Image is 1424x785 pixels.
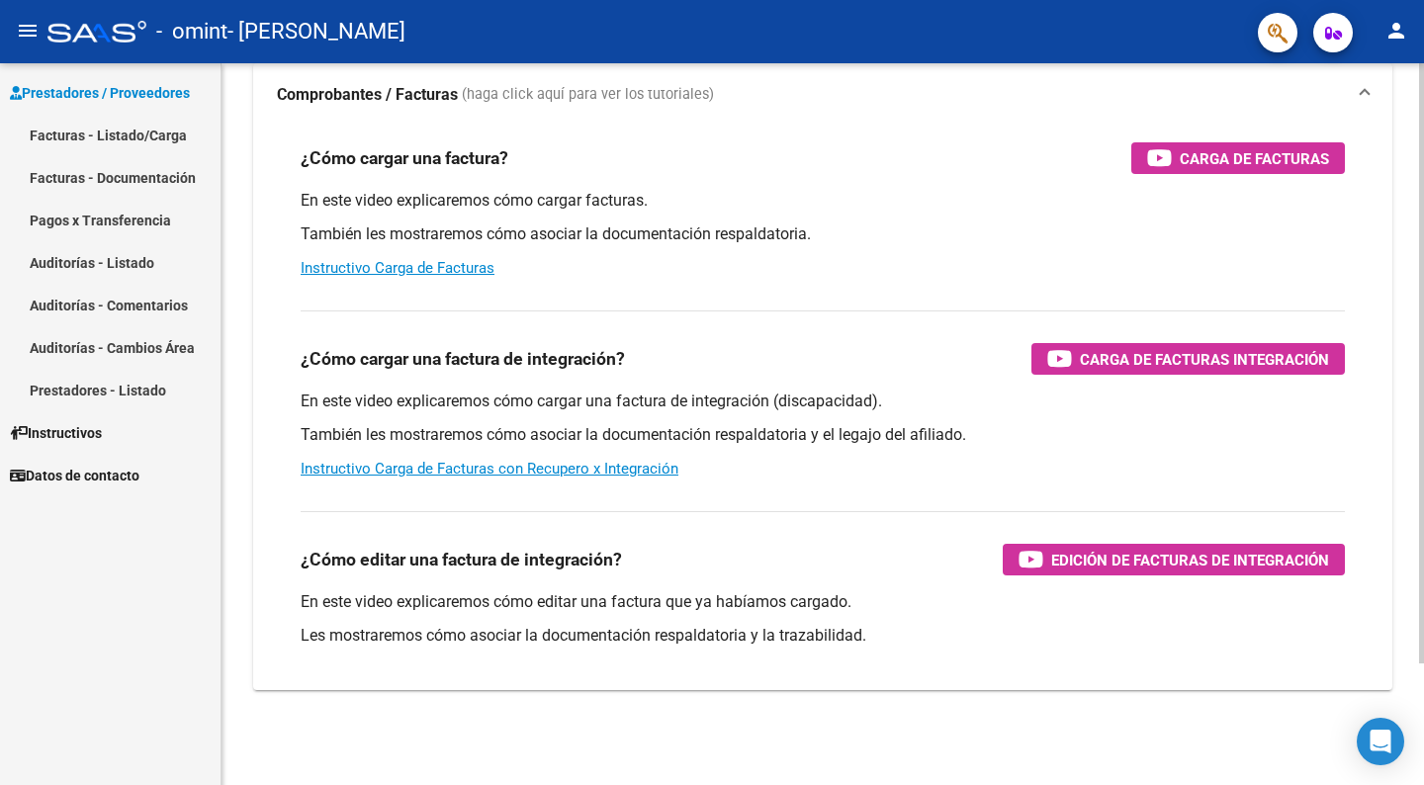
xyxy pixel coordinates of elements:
[1131,142,1345,174] button: Carga de Facturas
[301,591,1345,613] p: En este video explicaremos cómo editar una factura que ya habíamos cargado.
[253,127,1392,690] div: Comprobantes / Facturas (haga click aquí para ver los tutoriales)
[1384,19,1408,43] mat-icon: person
[1003,544,1345,575] button: Edición de Facturas de integración
[1357,718,1404,765] div: Open Intercom Messenger
[301,625,1345,647] p: Les mostraremos cómo asociar la documentación respaldatoria y la trazabilidad.
[10,422,102,444] span: Instructivos
[301,144,508,172] h3: ¿Cómo cargar una factura?
[301,546,622,573] h3: ¿Cómo editar una factura de integración?
[253,63,1392,127] mat-expansion-panel-header: Comprobantes / Facturas (haga click aquí para ver los tutoriales)
[301,190,1345,212] p: En este video explicaremos cómo cargar facturas.
[462,84,714,106] span: (haga click aquí para ver los tutoriales)
[10,465,139,486] span: Datos de contacto
[10,82,190,104] span: Prestadores / Proveedores
[277,84,458,106] strong: Comprobantes / Facturas
[301,259,494,277] a: Instructivo Carga de Facturas
[301,223,1345,245] p: También les mostraremos cómo asociar la documentación respaldatoria.
[227,10,405,53] span: - [PERSON_NAME]
[301,424,1345,446] p: También les mostraremos cómo asociar la documentación respaldatoria y el legajo del afiliado.
[1080,347,1329,372] span: Carga de Facturas Integración
[1031,343,1345,375] button: Carga de Facturas Integración
[301,391,1345,412] p: En este video explicaremos cómo cargar una factura de integración (discapacidad).
[16,19,40,43] mat-icon: menu
[301,460,678,478] a: Instructivo Carga de Facturas con Recupero x Integración
[1180,146,1329,171] span: Carga de Facturas
[156,10,227,53] span: - omint
[1051,548,1329,572] span: Edición de Facturas de integración
[301,345,625,373] h3: ¿Cómo cargar una factura de integración?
